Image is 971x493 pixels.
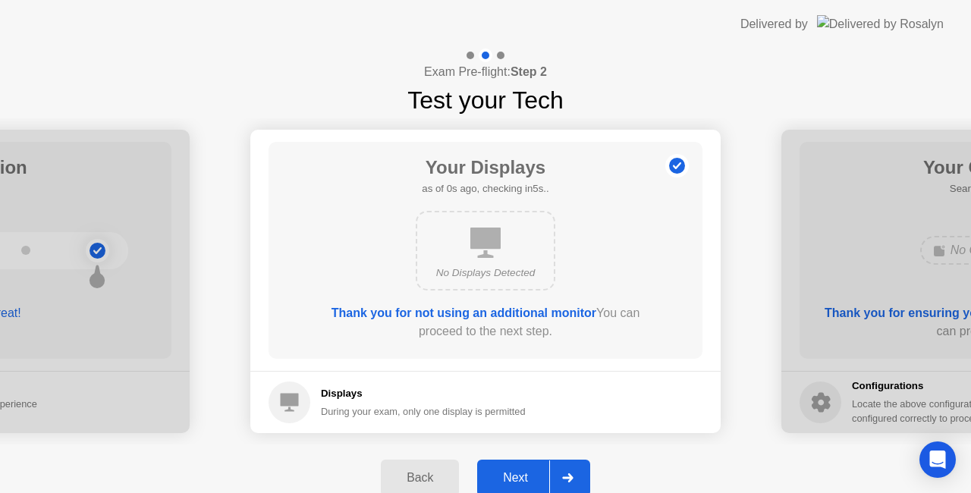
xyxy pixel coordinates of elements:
h5: Displays [321,386,526,401]
b: Thank you for not using an additional monitor [332,306,596,319]
h4: Exam Pre-flight: [424,63,547,81]
div: No Displays Detected [429,265,542,281]
h5: as of 0s ago, checking in5s.. [422,181,548,196]
div: Delivered by [740,15,808,33]
div: During your exam, only one display is permitted [321,404,526,419]
div: Back [385,471,454,485]
h1: Test your Tech [407,82,564,118]
div: You can proceed to the next step. [312,304,659,341]
h1: Your Displays [422,154,548,181]
img: Delivered by Rosalyn [817,15,944,33]
div: Next [482,471,549,485]
div: Open Intercom Messenger [919,441,956,478]
b: Step 2 [511,65,547,78]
